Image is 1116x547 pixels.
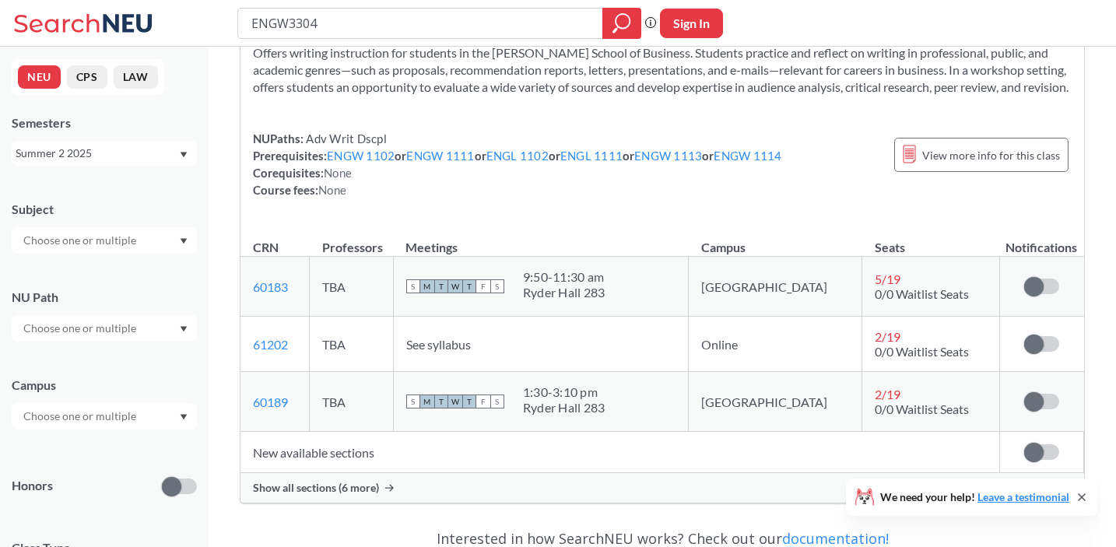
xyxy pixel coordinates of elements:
[420,394,434,408] span: M
[180,238,188,244] svg: Dropdown arrow
[240,432,999,473] td: New available sections
[999,223,1083,257] th: Notifications
[67,65,107,89] button: CPS
[922,146,1060,165] span: View more info for this class
[523,400,605,416] div: Ryder Hall 283
[977,490,1069,503] a: Leave a testimonial
[240,473,1084,503] div: Show all sections (6 more)
[406,279,420,293] span: S
[253,239,279,256] div: CRN
[714,149,781,163] a: ENGW 1114
[310,257,394,317] td: TBA
[327,149,395,163] a: ENGW 1102
[114,65,158,89] button: LAW
[12,227,197,254] div: Dropdown arrow
[253,481,379,495] span: Show all sections (6 more)
[875,272,900,286] span: 5 / 19
[476,279,490,293] span: F
[16,319,146,338] input: Choose one or multiple
[875,401,969,416] span: 0/0 Waitlist Seats
[875,387,900,401] span: 2 / 19
[880,492,1069,503] span: We need your help!
[12,114,197,131] div: Semesters
[324,166,352,180] span: None
[310,317,394,372] td: TBA
[310,372,394,432] td: TBA
[523,269,605,285] div: 9:50 - 11:30 am
[875,286,969,301] span: 0/0 Waitlist Seats
[434,394,448,408] span: T
[462,394,476,408] span: T
[476,394,490,408] span: F
[490,394,504,408] span: S
[434,279,448,293] span: T
[318,183,346,197] span: None
[612,12,631,34] svg: magnifying glass
[875,344,969,359] span: 0/0 Waitlist Seats
[253,130,782,198] div: NUPaths: Prerequisites: or or or or or Corequisites: Course fees:
[462,279,476,293] span: T
[250,10,591,37] input: Class, professor, course number, "phrase"
[689,223,862,257] th: Campus
[12,403,197,430] div: Dropdown arrow
[448,394,462,408] span: W
[12,477,53,495] p: Honors
[12,201,197,218] div: Subject
[862,223,999,257] th: Seats
[12,377,197,394] div: Campus
[253,394,288,409] a: 60189
[448,279,462,293] span: W
[180,326,188,332] svg: Dropdown arrow
[12,315,197,342] div: Dropdown arrow
[406,394,420,408] span: S
[12,141,197,166] div: Summer 2 2025Dropdown arrow
[304,131,387,146] span: Adv Writ Dscpl
[16,145,178,162] div: Summer 2 2025
[689,317,862,372] td: Online
[406,337,471,352] span: See syllabus
[660,9,723,38] button: Sign In
[253,279,288,294] a: 60183
[486,149,549,163] a: ENGL 1102
[253,44,1072,96] section: Offers writing instruction for students in the [PERSON_NAME] School of Business. Students practic...
[180,414,188,420] svg: Dropdown arrow
[310,223,394,257] th: Professors
[490,279,504,293] span: S
[393,223,688,257] th: Meetings
[16,407,146,426] input: Choose one or multiple
[689,257,862,317] td: [GEOGRAPHIC_DATA]
[875,329,900,344] span: 2 / 19
[523,285,605,300] div: Ryder Hall 283
[523,384,605,400] div: 1:30 - 3:10 pm
[180,152,188,158] svg: Dropdown arrow
[18,65,61,89] button: NEU
[602,8,641,39] div: magnifying glass
[560,149,623,163] a: ENGL 1111
[406,149,474,163] a: ENGW 1111
[420,279,434,293] span: M
[634,149,702,163] a: ENGW 1113
[689,372,862,432] td: [GEOGRAPHIC_DATA]
[16,231,146,250] input: Choose one or multiple
[253,337,288,352] a: 61202
[12,289,197,306] div: NU Path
